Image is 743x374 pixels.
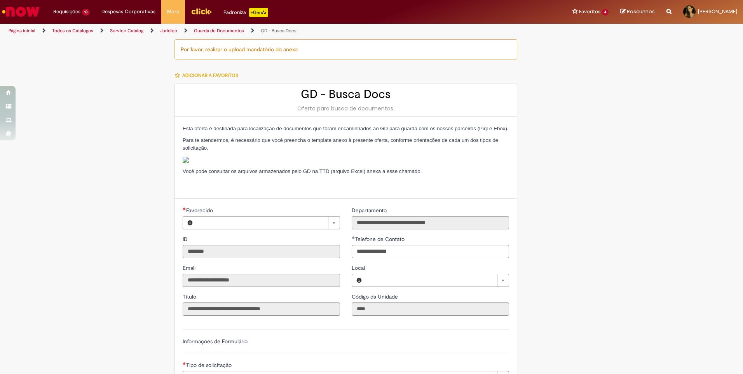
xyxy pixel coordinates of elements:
a: Limpar campo Local [366,274,509,287]
span: Despesas Corporativas [101,8,155,16]
span: Requisições [53,8,80,16]
label: Somente leitura - Departamento [352,206,388,214]
span: Necessários - Favorecido [186,207,215,214]
span: Somente leitura - Título [183,293,198,300]
button: Adicionar a Favoritos [174,67,242,84]
div: Oferta para busca de documentos. [183,105,509,112]
a: Limpar campo Favorecido [197,217,340,229]
input: Título [183,302,340,316]
span: Rascunhos [627,8,655,15]
div: Por favor, realizar o upload mandatório do anexo [174,39,517,59]
a: Jurídico [160,28,177,34]
h2: GD - Busca Docs [183,88,509,101]
span: Tipo de solicitação [186,362,233,369]
img: click_logo_yellow_360x200.png [191,5,212,17]
p: +GenAi [249,8,268,17]
span: Esta oferta é destinada para localização de documentos que foram encaminhados ao GD para guarda c... [183,126,509,131]
span: Somente leitura - Departamento [352,207,388,214]
span: 4 [602,9,609,16]
a: Todos os Catálogos [52,28,93,34]
label: Somente leitura - Email [183,264,197,272]
input: Código da Unidade [352,302,509,316]
span: Local [352,264,366,271]
span: Telefone de Contato [355,236,406,243]
img: sys_attachment.do [183,157,189,163]
span: Você pode consultar os arquivos armazenados pelo GD na TTD (arquivo Excel) anexa a esse chamado. [183,168,422,174]
input: Telefone de Contato [352,245,509,258]
span: Obrigatório Preenchido [352,236,355,239]
span: 18 [82,9,90,16]
ul: Trilhas de página [6,24,490,38]
img: ServiceNow [1,4,41,19]
a: GD - Busca Docs [261,28,297,34]
span: More [167,8,179,16]
div: Padroniza [223,8,268,17]
label: Informações de Formulário [183,338,248,345]
span: Necessários [183,207,186,210]
input: ID [183,245,340,258]
button: Favorecido, Visualizar este registro [183,217,197,229]
a: Guarda de Documentos [194,28,244,34]
span: Somente leitura - ID [183,236,189,243]
label: Somente leitura - Código da Unidade [352,293,399,301]
button: Local, Visualizar este registro [352,274,366,287]
span: Adicionar a Favoritos [182,72,238,79]
span: [PERSON_NAME] [698,8,737,15]
a: Página inicial [9,28,35,34]
span: Favoritos [579,8,600,16]
span: Para te atendermos, é necessário que você preencha o template anexo à presente oferta, conforme o... [183,137,498,151]
input: Email [183,274,340,287]
label: Somente leitura - ID [183,235,189,243]
span: Somente leitura - Código da Unidade [352,293,399,300]
span: Necessários [183,362,186,365]
label: Somente leitura - Título [183,293,198,301]
a: Service Catalog [110,28,143,34]
span: Somente leitura - Email [183,264,197,271]
input: Departamento [352,216,509,229]
a: Rascunhos [620,8,655,16]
